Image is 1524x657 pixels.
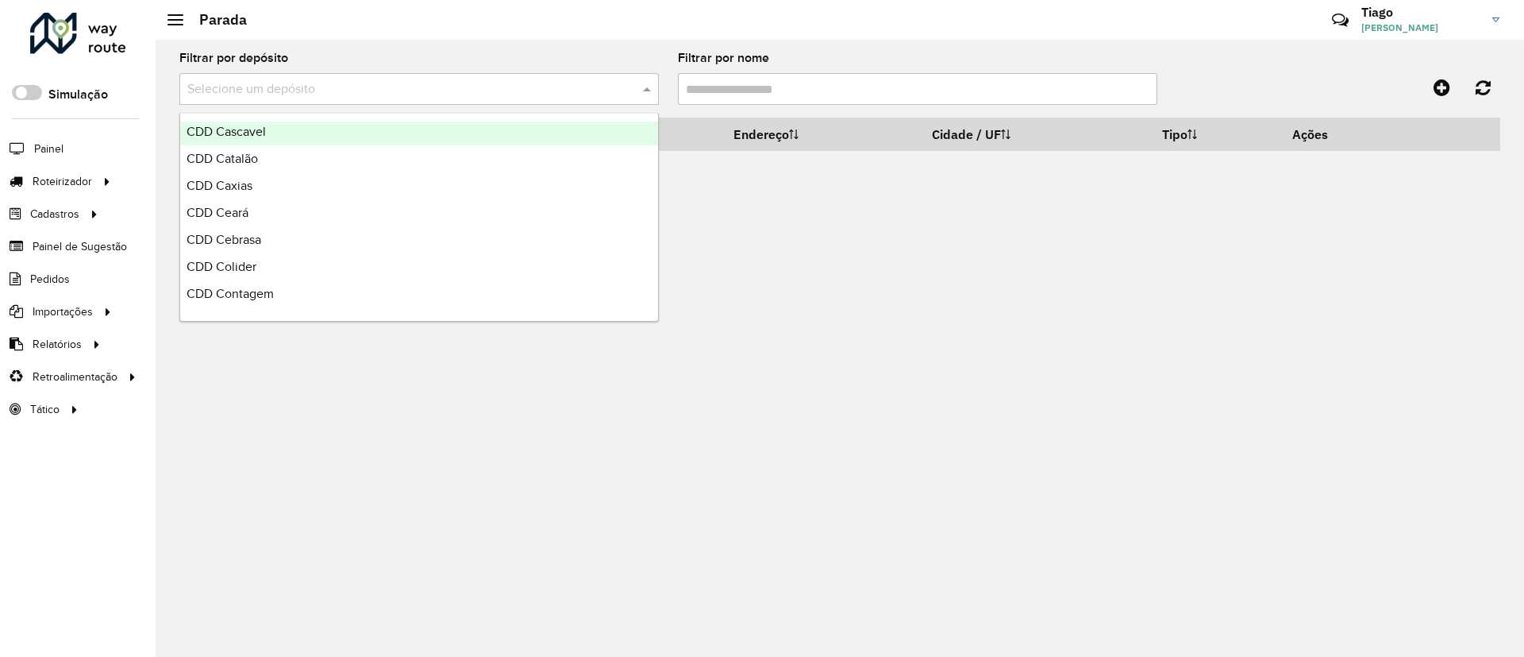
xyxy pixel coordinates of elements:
td: Nenhum registro encontrado [179,151,1500,187]
h3: Tiago [1361,5,1480,20]
h2: Parada [183,11,247,29]
span: CDD Contagem [187,287,274,300]
th: Endereço [722,118,922,151]
span: Relatórios [33,336,82,353]
span: Pedidos [30,271,70,288]
label: Simulação [48,85,108,104]
span: Roteirizador [33,173,92,190]
label: Filtrar por nome [678,48,769,68]
th: Tipo [1152,118,1282,151]
span: CDD Ceará [187,206,248,219]
span: Cadastros [30,206,79,222]
span: [PERSON_NAME] [1361,21,1480,35]
span: Painel [34,141,63,157]
span: CDD Colider [187,260,256,273]
span: CDD Cebrasa [187,233,261,246]
label: Filtrar por depósito [179,48,288,68]
span: CDD Catalão [187,152,258,165]
a: Contato Rápido [1323,3,1357,37]
span: Importações [33,303,93,320]
ng-dropdown-panel: Options list [179,113,659,322]
span: Painel de Sugestão [33,238,127,255]
span: CDD Caxias [187,179,252,192]
th: Cidade / UF [922,118,1152,151]
span: Tático [30,401,60,418]
span: Retroalimentação [33,369,117,385]
span: CDD Cascavel [187,125,266,138]
th: Ações [1281,118,1376,151]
